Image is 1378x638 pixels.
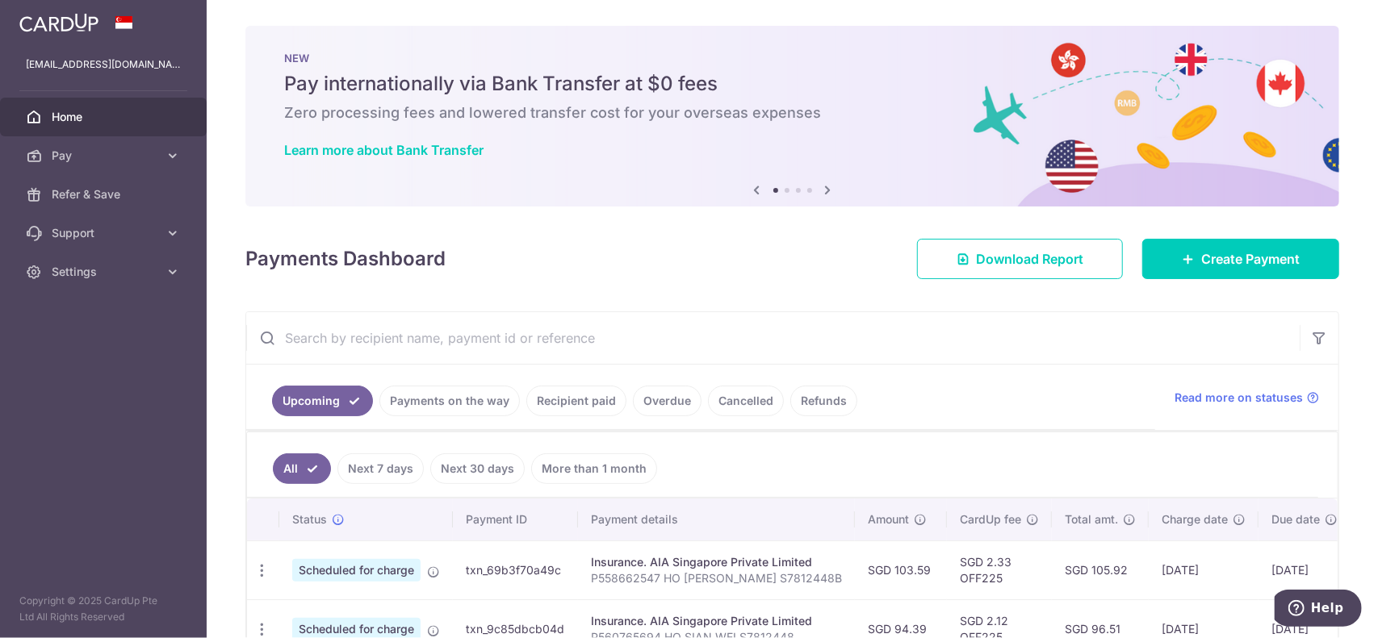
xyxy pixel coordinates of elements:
span: Charge date [1162,511,1228,527]
span: Amount [868,511,909,527]
a: All [273,453,331,484]
h5: Pay internationally via Bank Transfer at $0 fees [284,71,1301,97]
p: [EMAIL_ADDRESS][DOMAIN_NAME] [26,56,181,73]
th: Payment ID [453,498,578,540]
th: Payment details [578,498,855,540]
input: Search by recipient name, payment id or reference [246,312,1300,364]
a: Create Payment [1142,239,1339,279]
h4: Payments Dashboard [245,244,446,273]
a: Read more on statuses [1175,390,1319,406]
img: CardUp [19,13,98,32]
a: More than 1 month [531,453,657,484]
span: Status [292,511,327,527]
span: Download Report [976,249,1083,269]
span: Create Payment [1201,249,1300,269]
td: SGD 105.92 [1052,540,1149,599]
span: Read more on statuses [1175,390,1303,406]
a: Overdue [633,386,702,416]
span: Settings [52,264,158,280]
a: Refunds [790,386,857,416]
span: Total amt. [1065,511,1118,527]
td: [DATE] [1259,540,1351,599]
a: Cancelled [708,386,784,416]
a: Next 30 days [430,453,525,484]
span: Pay [52,148,158,164]
span: CardUp fee [960,511,1021,527]
td: [DATE] [1149,540,1259,599]
span: Support [52,225,158,241]
a: Download Report [917,239,1123,279]
p: P558662547 HO [PERSON_NAME] S7812448B [591,570,842,586]
img: Bank transfer banner [245,26,1339,206]
h6: Zero processing fees and lowered transfer cost for your overseas expenses [284,103,1301,123]
td: txn_69b3f70a49c [453,540,578,599]
a: Learn more about Bank Transfer [284,142,484,158]
td: SGD 103.59 [855,540,947,599]
a: Payments on the way [379,386,520,416]
div: Insurance. AIA Singapore Private Limited [591,613,842,629]
span: Home [52,109,158,125]
td: SGD 2.33 OFF225 [947,540,1052,599]
div: Insurance. AIA Singapore Private Limited [591,554,842,570]
a: Upcoming [272,386,373,416]
span: Refer & Save [52,186,158,202]
p: NEW [284,52,1301,65]
span: Due date [1271,511,1320,527]
span: Scheduled for charge [292,559,421,582]
iframe: Opens a widget where you can find more information [1275,590,1362,630]
a: Next 7 days [337,453,424,484]
a: Recipient paid [526,386,626,416]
